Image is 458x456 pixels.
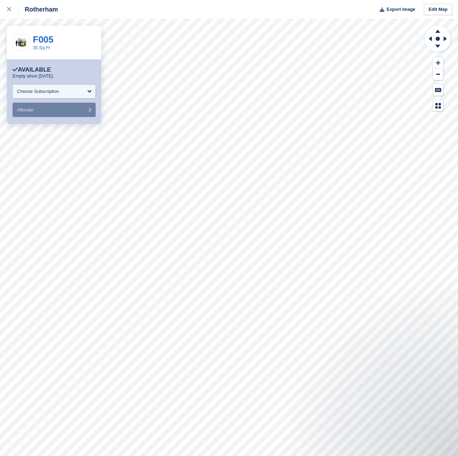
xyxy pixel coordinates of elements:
button: Export Image [376,4,415,15]
img: 35-sqft-unit.jpg [13,37,29,49]
button: Map Legend [433,100,443,111]
a: Edit Map [424,4,452,15]
div: Available [13,66,51,73]
span: Allocate [17,107,33,112]
div: Rotherham [19,5,58,14]
button: Allocate [13,103,96,117]
div: Choose Subscription [17,88,59,95]
p: Empty since [DATE] [13,73,53,79]
span: Export Image [386,6,415,13]
button: Zoom Out [433,69,443,80]
a: 35 Sq Ft [33,45,50,50]
button: Keyboard Shortcuts [433,84,443,96]
button: Zoom In [433,57,443,69]
a: F005 [33,34,53,45]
